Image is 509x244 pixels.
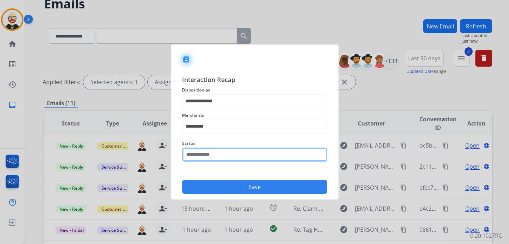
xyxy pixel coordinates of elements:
span: Merchants [182,111,327,120]
span: Disposition as [182,86,327,94]
button: Save [182,180,327,194]
span: Interaction Recap [182,75,327,86]
span: Status [182,139,327,148]
img: contactIcon [178,51,195,68]
p: 0.20.1027RC [470,231,502,240]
